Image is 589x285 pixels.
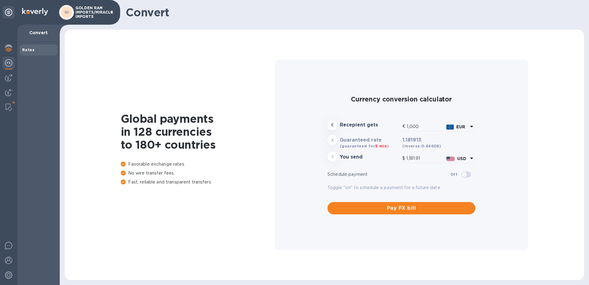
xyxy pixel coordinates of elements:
input: Amount [406,154,444,163]
p: Toggle "on" to schedule a payment for a future date. [327,184,475,191]
b: (inverse: 0.84608 ) [402,144,441,148]
p: Convert [22,30,55,36]
span: Pay FX bill [332,204,470,212]
b: Rates [22,47,35,52]
b: GI [64,10,69,14]
div: $ [402,154,406,163]
div: Unpin categories [2,6,15,19]
h2: Currency conversion calculator [327,95,475,103]
img: USD [446,157,455,161]
h1: Convert [126,6,579,19]
h1: Global payments in 128 currencies to 180+ countries [121,112,275,151]
b: USD [457,156,466,161]
button: Pay FX bill [327,202,475,214]
span: 5 min [375,144,387,148]
b: Off [450,172,457,177]
input: Amount [407,122,444,131]
strong: € [331,122,334,127]
b: (guaranteed for ) [340,144,389,148]
p: Favorable exchange rates. [121,161,275,167]
h3: 1.181913 [402,137,475,143]
div: € [402,122,407,131]
b: EUR [456,124,465,129]
div: x [327,135,337,145]
p: Schedule payment [327,171,450,178]
h3: You send [340,154,400,160]
h3: Guaranteed rate [340,137,400,143]
p: GOLDEN RAM IMPORTS/MIRACLE IMPORTS [75,6,106,19]
div: = [327,152,337,162]
img: Foreign exchange [5,59,12,67]
p: Fast, reliable and transparent transfers. [121,179,275,185]
h3: Recepient gets [340,122,400,128]
img: Logo [22,8,48,15]
p: No wire transfer fees. [121,170,275,176]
